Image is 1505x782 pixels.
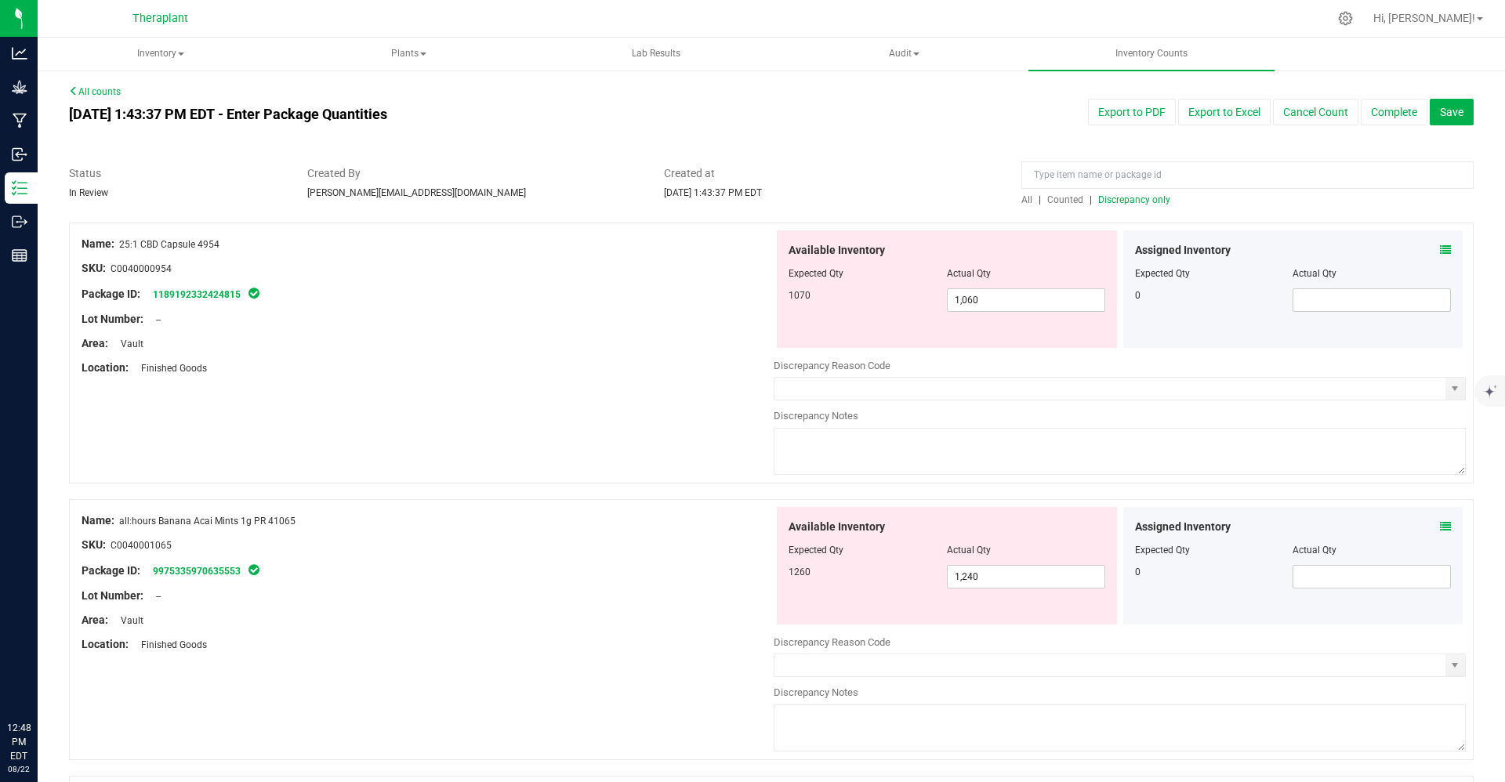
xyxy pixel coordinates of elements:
span: Package ID: [82,288,140,300]
button: Export to PDF [1088,99,1176,125]
span: Available Inventory [789,242,885,259]
a: 9975335970635553 [153,566,241,577]
span: All [1021,194,1032,205]
div: Discrepancy Notes [774,408,1466,424]
a: All counts [69,86,121,97]
button: Cancel Count [1273,99,1358,125]
span: SKU: [82,538,106,551]
a: All [1021,194,1039,205]
inline-svg: Analytics [12,45,27,61]
span: 1260 [789,567,811,577]
span: Plants [286,38,531,70]
span: Expected Qty [789,268,843,279]
span: In Sync [247,285,261,301]
span: Actual Qty [947,545,991,556]
a: Counted [1043,194,1090,205]
span: Area: [82,337,108,349]
span: Available Inventory [789,519,885,535]
iframe: Resource center [16,657,63,704]
div: Discrepancy Notes [774,685,1466,701]
span: select [1445,654,1465,676]
inline-svg: Outbound [12,214,27,230]
p: 08/22 [7,763,31,775]
span: 25:1 CBD Capsule 4954 [119,239,219,250]
span: Location: [82,361,129,374]
span: Lab Results [611,47,702,60]
div: Actual Qty [1293,543,1451,557]
span: [PERSON_NAME][EMAIL_ADDRESS][DOMAIN_NAME] [307,187,526,198]
inline-svg: Inbound [12,147,27,162]
inline-svg: Inventory [12,180,27,196]
span: Vault [113,339,143,349]
span: Inventory Counts [1094,47,1209,60]
span: In Review [69,187,108,198]
span: In Sync [247,562,261,577]
span: Counted [1047,194,1083,205]
span: Finished Goods [133,639,207,650]
span: Hi, [PERSON_NAME]! [1373,12,1475,24]
span: 1070 [789,290,811,301]
span: C0040000954 [111,263,172,274]
span: Status [69,165,284,182]
a: Inventory Counts [1028,38,1275,71]
span: Vault [113,615,143,626]
a: Audit [781,38,1027,71]
span: Save [1440,106,1463,118]
span: SKU: [82,262,106,274]
span: Area: [82,614,108,626]
span: Lot Number: [82,313,143,325]
span: Actual Qty [947,268,991,279]
span: Name: [82,514,114,527]
inline-svg: Manufacturing [12,113,27,129]
span: Discrepancy only [1098,194,1170,205]
button: Complete [1361,99,1427,125]
span: Assigned Inventory [1135,519,1231,535]
a: Lab Results [533,38,779,71]
a: Discrepancy only [1094,194,1170,205]
div: Manage settings [1336,11,1355,26]
span: Theraplant [132,12,188,25]
button: Export to Excel [1178,99,1271,125]
span: Location: [82,638,129,650]
div: Expected Qty [1135,266,1293,281]
button: Save [1430,99,1474,125]
input: Type item name or package id [1021,161,1474,189]
span: -- [148,314,161,325]
span: Audit [782,38,1026,70]
inline-svg: Grow [12,79,27,95]
span: Created at [664,165,998,182]
span: [DATE] 1:43:37 PM EDT [664,187,762,198]
a: Plants [285,38,531,71]
input: 1,240 [948,566,1104,588]
span: -- [148,591,161,602]
div: Actual Qty [1293,266,1451,281]
span: Inventory [38,38,283,70]
span: Package ID: [82,564,140,577]
div: 0 [1135,565,1293,579]
span: | [1090,194,1092,205]
span: Expected Qty [789,545,843,556]
span: Assigned Inventory [1135,242,1231,259]
span: Name: [82,237,114,250]
inline-svg: Reports [12,248,27,263]
div: Expected Qty [1135,543,1293,557]
span: Discrepancy Reason Code [774,360,890,371]
span: Discrepancy Reason Code [774,636,890,648]
p: 12:48 PM EDT [7,721,31,763]
span: Finished Goods [133,363,207,374]
a: 1189192332424815 [153,289,241,300]
span: select [1445,378,1465,400]
input: 1,060 [948,289,1104,311]
a: Inventory [38,38,284,71]
span: | [1039,194,1041,205]
span: all:hours Banana Acai Mints 1g PR 41065 [119,516,296,527]
span: Created By [307,165,641,182]
span: C0040001065 [111,540,172,551]
span: Lot Number: [82,589,143,602]
div: 0 [1135,288,1293,302]
h4: [DATE] 1:43:37 PM EDT - Enter Package Quantities [69,107,879,122]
